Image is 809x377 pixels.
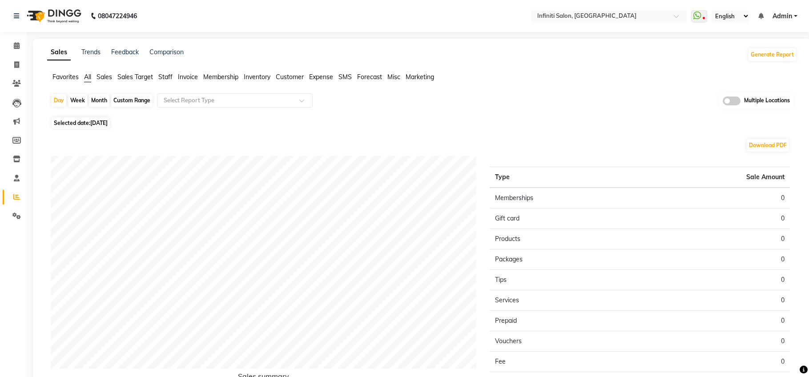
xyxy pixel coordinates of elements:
td: 0 [640,269,790,290]
td: Gift card [490,208,640,229]
div: Custom Range [111,94,153,107]
td: 0 [640,331,790,351]
span: Admin [773,12,792,21]
a: Feedback [111,48,139,56]
button: Download PDF [747,139,789,152]
div: Week [68,94,87,107]
th: Type [490,167,640,188]
td: 0 [640,290,790,310]
td: Services [490,290,640,310]
span: Sales Target [117,73,153,81]
td: Vouchers [490,331,640,351]
td: Fee [490,351,640,372]
span: Staff [158,73,173,81]
a: Sales [47,44,71,60]
b: 08047224946 [98,4,137,28]
span: Marketing [406,73,434,81]
td: 0 [640,310,790,331]
span: Selected date: [52,117,110,128]
span: Sales [97,73,112,81]
span: Forecast [357,73,382,81]
div: Month [89,94,109,107]
td: 0 [640,188,790,209]
td: 0 [640,229,790,249]
a: Trends [81,48,101,56]
td: Tips [490,269,640,290]
td: Packages [490,249,640,269]
td: 0 [640,249,790,269]
span: [DATE] [90,120,108,126]
span: All [84,73,91,81]
span: Invoice [178,73,198,81]
img: logo [23,4,84,28]
span: Customer [276,73,304,81]
td: 0 [640,208,790,229]
span: Membership [203,73,238,81]
td: Prepaid [490,310,640,331]
span: Misc [387,73,400,81]
span: Expense [309,73,333,81]
td: Products [490,229,640,249]
td: 0 [640,351,790,372]
span: Multiple Locations [744,96,790,105]
span: SMS [338,73,352,81]
div: Day [52,94,66,107]
td: Memberships [490,188,640,209]
button: Generate Report [749,48,796,61]
span: Inventory [244,73,270,81]
th: Sale Amount [640,167,790,188]
span: Favorites [52,73,79,81]
a: Comparison [149,48,184,56]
